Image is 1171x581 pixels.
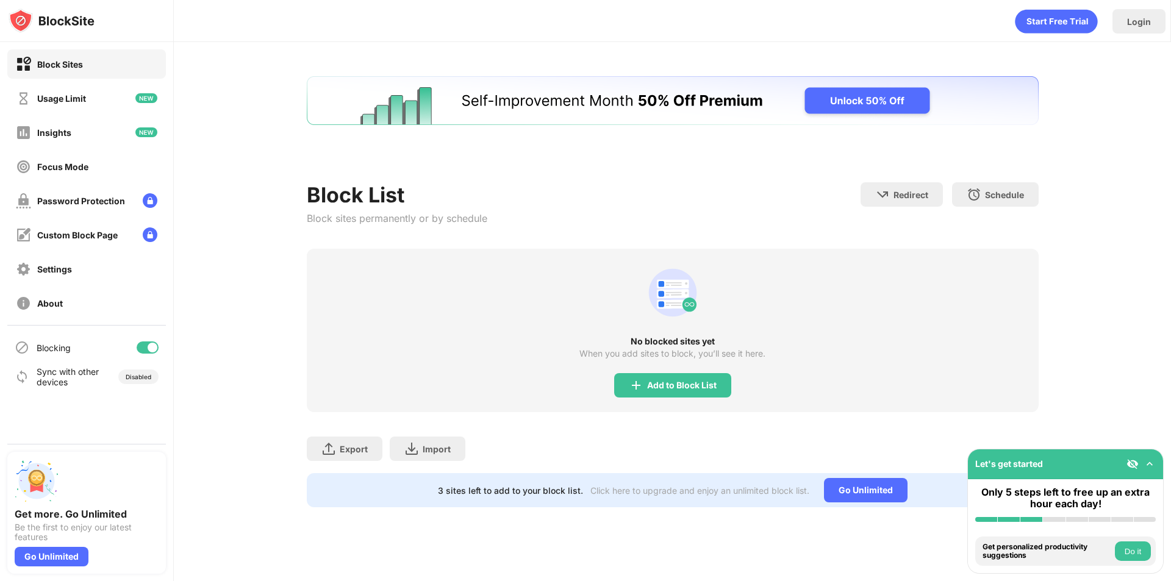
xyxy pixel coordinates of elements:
[307,337,1039,346] div: No blocked sites yet
[15,340,29,355] img: blocking-icon.svg
[16,159,31,174] img: focus-off.svg
[824,478,908,502] div: Go Unlimited
[37,298,63,308] div: About
[16,227,31,243] img: customize-block-page-off.svg
[307,76,1039,168] iframe: Banner
[647,380,717,390] div: Add to Block List
[37,162,88,172] div: Focus Mode
[37,93,86,104] div: Usage Limit
[16,125,31,140] img: insights-off.svg
[16,262,31,277] img: settings-off.svg
[37,366,99,387] div: Sync with other devices
[37,59,83,70] div: Block Sites
[37,196,125,206] div: Password Protection
[15,547,88,566] div: Go Unlimited
[1144,458,1156,470] img: omni-setup-toggle.svg
[143,227,157,242] img: lock-menu.svg
[16,193,31,209] img: password-protection-off.svg
[985,190,1024,200] div: Schedule
[975,458,1043,469] div: Let's get started
[135,127,157,137] img: new-icon.svg
[307,212,487,224] div: Block sites permanently or by schedule
[15,522,159,542] div: Be the first to enjoy our latest features
[9,9,95,33] img: logo-blocksite.svg
[16,91,31,106] img: time-usage-off.svg
[1015,9,1098,34] div: animation
[579,349,765,358] div: When you add sites to block, you’ll see it here.
[983,543,1112,560] div: Get personalized productivity suggestions
[16,296,31,311] img: about-off.svg
[37,127,71,138] div: Insights
[643,263,702,322] div: animation
[15,459,59,503] img: push-unlimited.svg
[1127,16,1151,27] div: Login
[37,343,71,353] div: Blocking
[37,230,118,240] div: Custom Block Page
[423,444,451,454] div: Import
[16,57,31,72] img: block-on.svg
[893,190,928,200] div: Redirect
[143,193,157,208] img: lock-menu.svg
[126,373,151,380] div: Disabled
[1126,458,1139,470] img: eye-not-visible.svg
[590,485,809,496] div: Click here to upgrade and enjoy an unlimited block list.
[340,444,368,454] div: Export
[438,485,583,496] div: 3 sites left to add to your block list.
[37,264,72,274] div: Settings
[307,182,487,207] div: Block List
[15,369,29,384] img: sync-icon.svg
[15,508,159,520] div: Get more. Go Unlimited
[135,93,157,103] img: new-icon.svg
[1115,541,1151,561] button: Do it
[975,487,1156,510] div: Only 5 steps left to free up an extra hour each day!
